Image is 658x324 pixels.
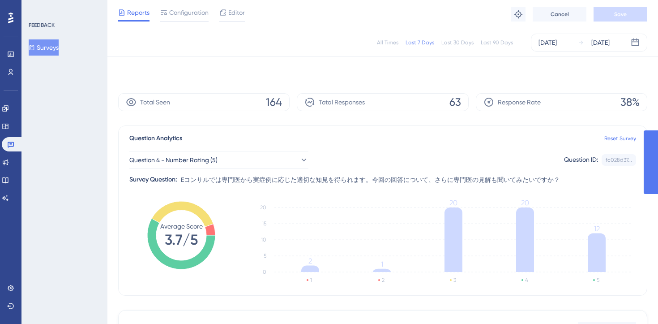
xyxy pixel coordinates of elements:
[382,277,385,283] text: 2
[129,155,218,165] span: Question 4 - Number Rating (5)
[525,277,528,283] text: 4
[597,277,599,283] text: 5
[453,277,456,283] text: 3
[521,199,529,207] tspan: 20
[449,95,461,109] span: 63
[260,204,266,211] tspan: 20
[591,37,610,48] div: [DATE]
[594,225,600,233] tspan: 12
[620,289,647,315] iframe: UserGuiding AI Assistant Launcher
[606,156,632,164] div: fc028d37...
[29,22,55,29] div: FEEDBACK
[533,7,586,22] button: Cancel
[481,39,513,46] div: Last 90 Days
[129,151,308,169] button: Question 4 - Number Rating (5)
[160,223,203,230] tspan: Average Score
[377,39,398,46] div: All Times
[551,11,569,18] span: Cancel
[381,260,383,268] tspan: 1
[406,39,434,46] div: Last 7 Days
[228,7,245,18] span: Editor
[319,97,365,108] span: Total Responses
[29,39,59,56] button: Surveys
[266,95,282,109] span: 164
[310,277,312,283] text: 1
[614,11,627,18] span: Save
[594,7,647,22] button: Save
[262,220,266,227] tspan: 15
[264,253,266,259] tspan: 5
[165,231,198,248] tspan: 3.7/5
[604,135,636,142] a: Reset Survey
[564,154,598,166] div: Question ID:
[169,7,209,18] span: Configuration
[140,97,170,108] span: Total Seen
[441,39,474,46] div: Last 30 Days
[261,237,266,243] tspan: 10
[308,257,312,265] tspan: 2
[263,269,266,275] tspan: 0
[498,97,541,108] span: Response Rate
[181,174,560,185] span: Eコンサルでは専門医から実症例に応じた適切な知見を得られます。今回の回答について、さらに専門医の見解も聞いてみたいですか？
[129,133,182,144] span: Question Analytics
[449,199,457,207] tspan: 20
[538,37,557,48] div: [DATE]
[129,174,177,185] div: Survey Question:
[127,7,150,18] span: Reports
[620,95,640,109] span: 38%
